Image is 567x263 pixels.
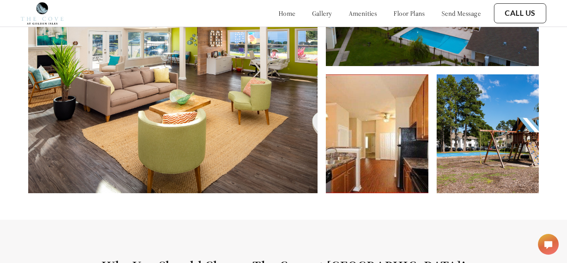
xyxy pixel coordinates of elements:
[494,3,546,23] button: Call Us
[21,2,64,25] img: Company logo
[393,9,425,17] a: floor plans
[279,9,296,17] a: home
[312,9,332,17] a: gallery
[437,74,539,193] img: Kids Playground and Recreation Area
[505,9,535,18] a: Call Us
[326,74,428,193] img: Kitchen with High Ceilings
[442,9,481,17] a: send message
[349,9,377,17] a: amenities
